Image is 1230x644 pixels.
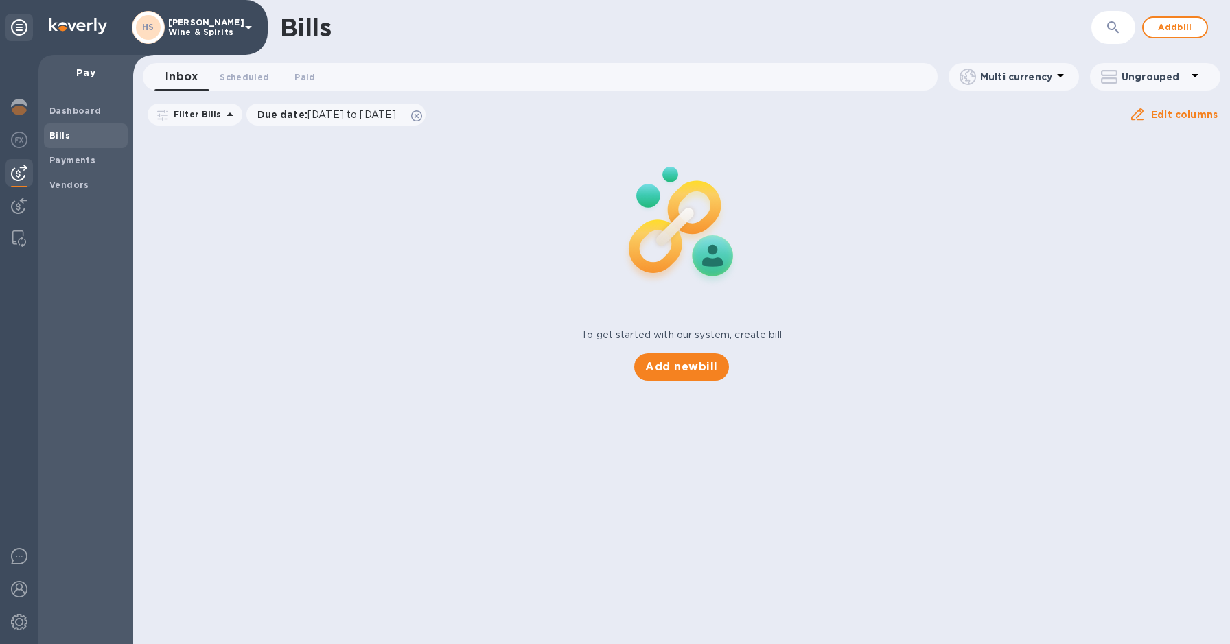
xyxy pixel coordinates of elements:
button: Add newbill [634,353,728,381]
p: Multi currency [980,70,1052,84]
p: [PERSON_NAME] Wine & Spirits [168,18,237,37]
span: Paid [294,70,315,84]
p: Filter Bills [168,108,222,120]
p: Pay [49,66,122,80]
span: Add bill [1154,19,1196,36]
span: Add new bill [645,359,717,375]
b: HS [142,22,154,32]
span: Inbox [165,67,198,86]
p: Due date : [257,108,404,121]
span: [DATE] to [DATE] [307,109,396,120]
h1: Bills [280,13,331,42]
b: Dashboard [49,106,102,116]
button: Addbill [1142,16,1208,38]
u: Edit columns [1151,109,1218,120]
b: Vendors [49,180,89,190]
b: Payments [49,155,95,165]
img: Foreign exchange [11,132,27,148]
p: To get started with our system, create bill [581,328,782,342]
img: Logo [49,18,107,34]
span: Scheduled [220,70,269,84]
p: Ungrouped [1122,70,1187,84]
div: Unpin categories [5,14,33,41]
b: Bills [49,130,70,141]
div: Due date:[DATE] to [DATE] [246,104,426,126]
